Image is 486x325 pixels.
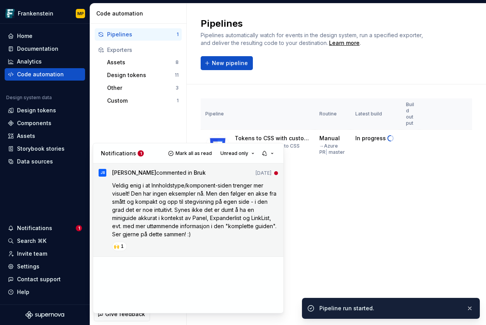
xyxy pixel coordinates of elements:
button: Mark all as read [166,148,215,159]
span: [PERSON_NAME] [112,169,156,176]
button: Unread only [217,148,258,159]
time: 10/10/2025, 12:17 AM [256,169,271,177]
span: commented in [112,169,206,179]
div: JB [101,169,105,177]
span: Veldig enig i at Innholdstype/komponent-siden trenger mer visuelt! Den har ingen eksempler nå. Me... [112,182,278,237]
p: Notifications [101,150,136,157]
span: Mark all as read [176,150,212,156]
span: Unread only [220,150,248,156]
span: 1 [138,150,144,156]
div: Pipeline run started. [319,304,460,312]
span: Bruk [194,169,206,176]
